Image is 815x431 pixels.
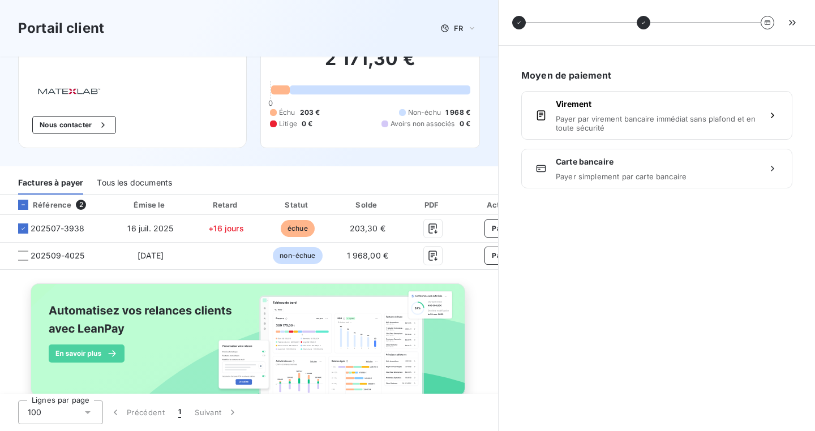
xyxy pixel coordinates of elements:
div: Émise le [113,199,187,210]
button: 1 [171,400,188,424]
span: 0 [268,98,273,107]
span: +16 jours [208,223,243,233]
img: banner [20,277,478,416]
div: Solde [335,199,400,210]
span: 202509-4025 [31,250,85,261]
div: Statut [264,199,331,210]
span: 203,30 € [350,223,385,233]
span: Avoirs non associés [391,119,455,129]
span: 1 [178,407,181,418]
div: Retard [192,199,260,210]
span: 1 968,00 € [347,251,389,260]
span: 0 € [460,119,470,129]
span: [DATE] [138,251,164,260]
span: Non-échu [408,107,441,118]
span: 203 € [300,107,320,118]
img: Company logo [32,83,105,98]
div: Factures à payer [18,171,83,195]
span: Payer par virement bancaire immédiat sans plafond et en toute sécurité [556,114,758,132]
span: 16 juil. 2025 [127,223,173,233]
h6: Moyen de paiement [521,68,792,82]
span: Virement [556,98,758,110]
span: 0 € [302,119,312,129]
button: Précédent [103,400,171,424]
span: FR [454,24,463,33]
button: Payer [484,219,520,238]
h2: 2 171,30 € [270,48,470,81]
div: PDF [404,199,461,210]
span: 100 [28,407,41,418]
span: 1 968 € [445,107,470,118]
span: Litige [279,119,297,129]
div: Référence [9,200,71,210]
button: Suivant [188,400,245,424]
span: Payer simplement par carte bancaire [556,172,758,181]
button: Payer [484,247,520,265]
span: non-échue [273,247,322,264]
div: Actions [466,199,538,210]
span: 202507-3938 [31,223,85,234]
div: Tous les documents [97,171,172,195]
span: Carte bancaire [556,156,758,167]
button: Nous contacter [32,116,116,134]
span: 2 [76,200,86,210]
span: échue [281,220,315,237]
h3: Portail client [18,18,104,38]
span: Échu [279,107,295,118]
